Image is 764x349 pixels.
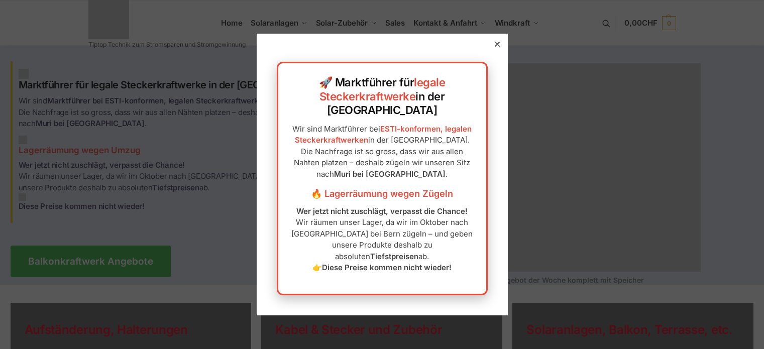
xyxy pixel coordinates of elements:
[370,252,418,261] strong: Tiefstpreisen
[288,206,476,274] p: Wir räumen unser Lager, da wir im Oktober nach [GEOGRAPHIC_DATA] bei Bern zügeln – und geben unse...
[288,187,476,200] h3: 🔥 Lagerräumung wegen Zügeln
[319,76,446,103] a: legale Steckerkraftwerke
[288,76,476,118] h2: 🚀 Marktführer für in der [GEOGRAPHIC_DATA]
[322,263,452,272] strong: Diese Preise kommen nicht wieder!
[295,124,472,145] a: ESTI-konformen, legalen Steckerkraftwerken
[296,206,468,216] strong: Wer jetzt nicht zuschlägt, verpasst die Chance!
[334,169,446,179] strong: Muri bei [GEOGRAPHIC_DATA]
[288,124,476,180] p: Wir sind Marktführer bei in der [GEOGRAPHIC_DATA]. Die Nachfrage ist so gross, dass wir aus allen...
